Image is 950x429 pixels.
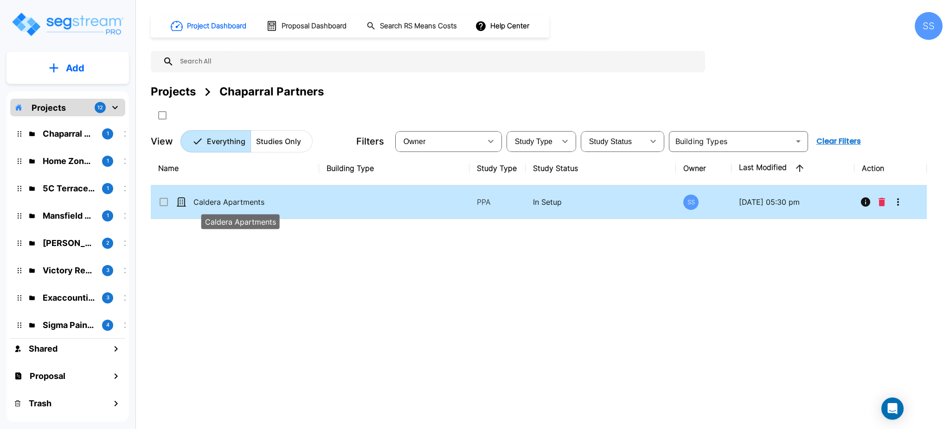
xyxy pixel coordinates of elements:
[380,21,457,32] h1: Search RS Means Costs
[739,196,847,208] p: [DATE] 05:30 pm
[43,237,95,249] p: Herin Family Investments
[43,291,95,304] p: Exaccountic - Victory Real Estate
[363,17,462,35] button: Search RS Means Costs
[106,294,109,302] p: 3
[205,216,276,227] p: Caldera Apartments
[583,128,644,154] div: Select
[881,397,904,420] div: Open Intercom Messenger
[263,16,352,36] button: Proposal Dashboard
[256,136,301,147] p: Studies Only
[672,135,790,148] input: Building Types
[469,151,525,185] th: Study Type
[106,239,109,247] p: 2
[174,51,700,72] input: Search All
[107,184,109,192] p: 1
[43,209,95,222] p: Mansfield Medical Partners
[107,157,109,165] p: 1
[180,130,313,152] div: Platform
[43,127,95,140] p: Chaparral Partners
[854,151,927,185] th: Action
[153,106,172,125] button: SelectAll
[813,132,865,151] button: Clear Filters
[106,266,109,274] p: 3
[32,101,66,114] p: Projects
[250,130,313,152] button: Studies Only
[29,397,51,410] h1: Trash
[404,138,426,145] span: Owner
[97,104,103,112] p: 12
[187,21,246,32] h1: Project Dashboard
[319,151,469,185] th: Building Type
[30,370,65,382] h1: Proposal
[875,193,889,211] button: Delete
[151,83,196,100] div: Projects
[515,138,552,145] span: Study Type
[66,61,84,75] p: Add
[43,264,95,277] p: Victory Real Estate
[193,196,287,208] p: Caldera Apartments
[792,135,805,148] button: Open
[889,193,907,211] button: More-Options
[397,128,481,154] div: Select
[11,11,124,38] img: Logo
[508,128,556,154] div: Select
[107,212,109,220] p: 1
[107,130,109,138] p: 1
[477,196,518,208] p: PPA
[43,319,95,331] p: Sigma Pain Clinic
[219,83,324,100] div: Chaparral Partners
[356,134,384,148] p: Filters
[533,196,668,208] p: In Setup
[43,155,95,167] p: Home Zone Furniture
[43,182,95,195] p: 5C Terrace Shops
[29,342,58,355] h1: Shared
[180,130,251,152] button: Everything
[915,12,943,40] div: SS
[856,193,875,211] button: Info
[106,321,109,329] p: 4
[6,55,129,82] button: Add
[167,16,251,36] button: Project Dashboard
[207,136,245,147] p: Everything
[473,17,533,35] button: Help Center
[282,21,347,32] h1: Proposal Dashboard
[151,134,173,148] p: View
[151,151,319,185] th: Name
[732,151,854,185] th: Last Modified
[526,151,676,185] th: Study Status
[589,138,632,145] span: Study Status
[683,195,699,210] div: SS
[676,151,732,185] th: Owner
